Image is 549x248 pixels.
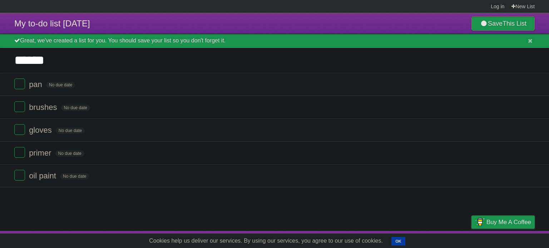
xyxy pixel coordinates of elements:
b: This List [503,20,526,27]
span: No due date [46,82,75,88]
span: No due date [56,127,85,134]
span: My to-do list [DATE] [14,19,90,28]
span: pan [29,80,44,89]
a: Privacy [462,233,481,246]
span: Cookies help us deliver our services. By using our services, you agree to our use of cookies. [142,234,390,248]
a: Developers [400,233,429,246]
label: Done [14,101,25,112]
a: Suggest a feature [490,233,535,246]
a: About [376,233,391,246]
a: SaveThis List [471,16,535,31]
span: No due date [60,173,89,179]
label: Done [14,147,25,158]
span: No due date [61,105,90,111]
a: Terms [438,233,454,246]
span: brushes [29,103,59,112]
span: No due date [55,150,84,157]
label: Done [14,79,25,89]
img: Buy me a coffee [475,216,485,228]
label: Done [14,170,25,181]
span: Buy me a coffee [486,216,531,228]
span: gloves [29,126,54,135]
button: OK [391,237,405,246]
span: oil paint [29,171,58,180]
label: Done [14,124,25,135]
span: primer [29,148,53,157]
a: Buy me a coffee [471,216,535,229]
